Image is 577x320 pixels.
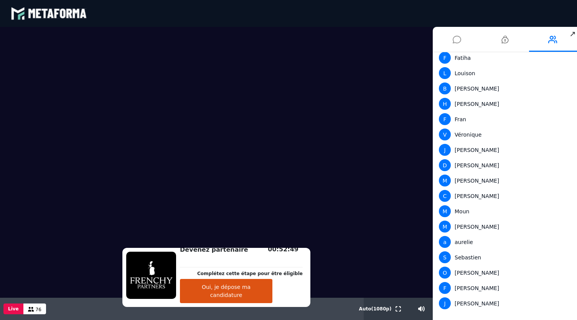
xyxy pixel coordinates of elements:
[439,236,568,248] div: aurelie
[36,307,41,312] span: 76
[197,270,303,277] p: Complétez cette étape pour être éligible
[439,190,451,202] span: C
[439,221,568,233] div: [PERSON_NAME]
[439,236,451,248] span: a
[180,279,272,303] button: Oui, je dépose ma candidature
[439,297,568,309] div: [PERSON_NAME]
[439,82,568,94] div: [PERSON_NAME]
[439,129,451,140] span: V
[439,297,451,309] span: J
[439,98,568,110] div: [PERSON_NAME]
[439,251,451,263] span: S
[439,82,451,94] span: B
[439,113,568,125] div: Fran
[180,245,303,254] h2: Devenez partenaire
[439,175,451,186] span: M
[439,175,568,186] div: [PERSON_NAME]
[359,306,392,312] span: Auto ( 1080 p)
[439,221,451,233] span: M
[439,282,568,294] div: [PERSON_NAME]
[358,298,393,320] button: Auto(1080p)
[439,98,451,110] span: H
[439,190,568,202] div: [PERSON_NAME]
[439,67,568,79] div: Louison
[439,113,451,125] span: F
[439,159,568,171] div: [PERSON_NAME]
[439,159,451,171] span: D
[439,144,568,156] div: [PERSON_NAME]
[439,52,568,64] div: Fatiha
[439,267,451,279] span: O
[439,267,568,279] div: [PERSON_NAME]
[439,52,451,64] span: F
[439,205,568,217] div: Moun
[126,252,176,299] img: 1758176636418-X90kMVC3nBIL3z60WzofmoLaWTDHBoMX.png
[568,27,577,41] span: ↗
[268,246,298,253] span: 00:52:49
[439,129,568,140] div: Véronique
[439,205,451,217] span: M
[439,144,451,156] span: J
[439,282,451,294] span: F
[439,251,568,263] div: Sebastien
[3,304,23,314] button: Live
[439,67,451,79] span: L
